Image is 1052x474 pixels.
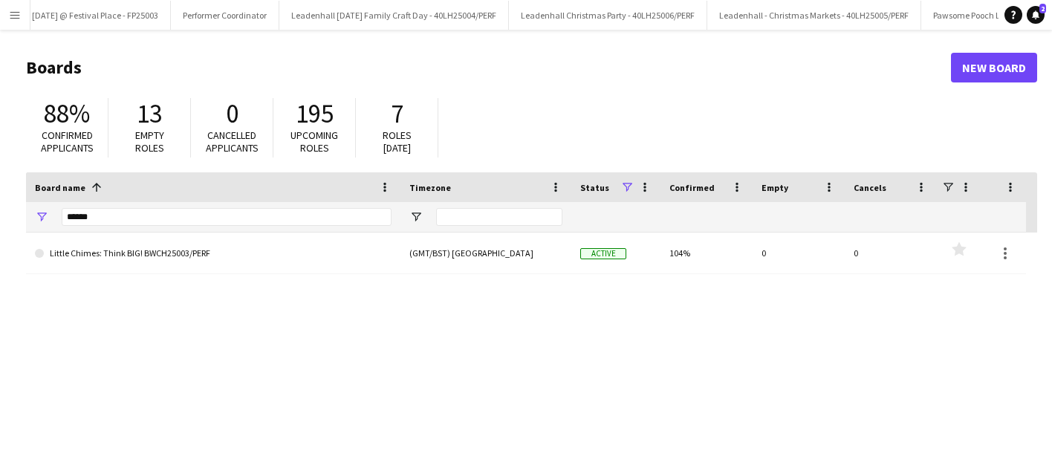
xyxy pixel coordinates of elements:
[509,1,707,30] button: Leadenhall Christmas Party - 40LH25006/PERF
[580,182,609,193] span: Status
[26,56,951,79] h1: Boards
[1027,6,1045,24] a: 2
[409,182,451,193] span: Timezone
[391,97,403,130] span: 7
[921,1,1046,30] button: Pawsome Pooch LAN24003
[171,1,279,30] button: Performer Coordinator
[137,97,162,130] span: 13
[753,233,845,273] div: 0
[226,97,238,130] span: 0
[660,233,753,273] div: 104%
[762,182,788,193] span: Empty
[41,129,94,155] span: Confirmed applicants
[383,129,412,155] span: Roles [DATE]
[400,233,571,273] div: (GMT/BST) [GEOGRAPHIC_DATA]
[1039,4,1046,13] span: 2
[279,1,509,30] button: Leadenhall [DATE] Family Craft Day - 40LH25004/PERF
[135,129,164,155] span: Empty roles
[580,248,626,259] span: Active
[845,233,937,273] div: 0
[409,210,423,224] button: Open Filter Menu
[35,182,85,193] span: Board name
[707,1,921,30] button: Leadenhall - Christmas Markets - 40LH25005/PERF
[35,210,48,224] button: Open Filter Menu
[951,53,1037,82] a: New Board
[62,208,392,226] input: Board name Filter Input
[206,129,259,155] span: Cancelled applicants
[290,129,338,155] span: Upcoming roles
[296,97,334,130] span: 195
[854,182,886,193] span: Cancels
[35,233,392,274] a: Little Chimes: Think BIG! BWCH25003/PERF
[669,182,715,193] span: Confirmed
[436,208,562,226] input: Timezone Filter Input
[44,97,90,130] span: 88%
